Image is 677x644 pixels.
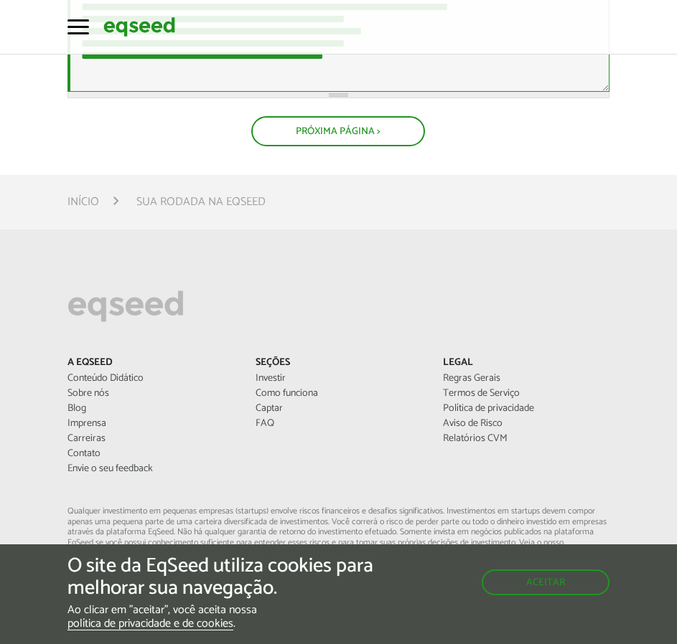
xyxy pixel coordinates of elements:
[443,419,610,429] a: Aviso de Risco
[103,15,175,39] img: EqSeed
[67,389,234,399] a: Sobre nós
[256,357,422,369] p: Seções
[67,419,234,429] a: Imprensa
[67,603,393,630] p: Ao clicar em "aceitar", você aceita nossa .
[67,196,99,208] a: Início
[256,419,422,429] a: FAQ
[67,287,184,326] img: EqSeed Logo
[256,404,422,414] a: Captar
[67,449,234,459] a: Contato
[443,404,610,414] a: Política de privacidade
[443,357,610,369] p: Legal
[67,464,234,474] a: Envie o seu feedback
[67,555,393,600] h5: O site da EqSeed utiliza cookies para melhorar sua navegação.
[67,618,233,630] a: política de privacidade e de cookies
[67,404,234,414] a: Blog
[67,434,234,444] a: Carreiras
[482,569,610,595] button: Aceitar
[67,374,234,384] a: Conteúdo Didático
[443,389,610,399] a: Termos de Serviço
[256,374,422,384] a: Investir
[256,389,422,399] a: Como funciona
[251,116,425,146] button: Próxima Página >
[443,374,610,384] a: Regras Gerais
[136,192,266,212] li: Sua rodada na EqSeed
[443,434,610,444] a: Relatórios CVM
[67,357,234,369] p: A EqSeed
